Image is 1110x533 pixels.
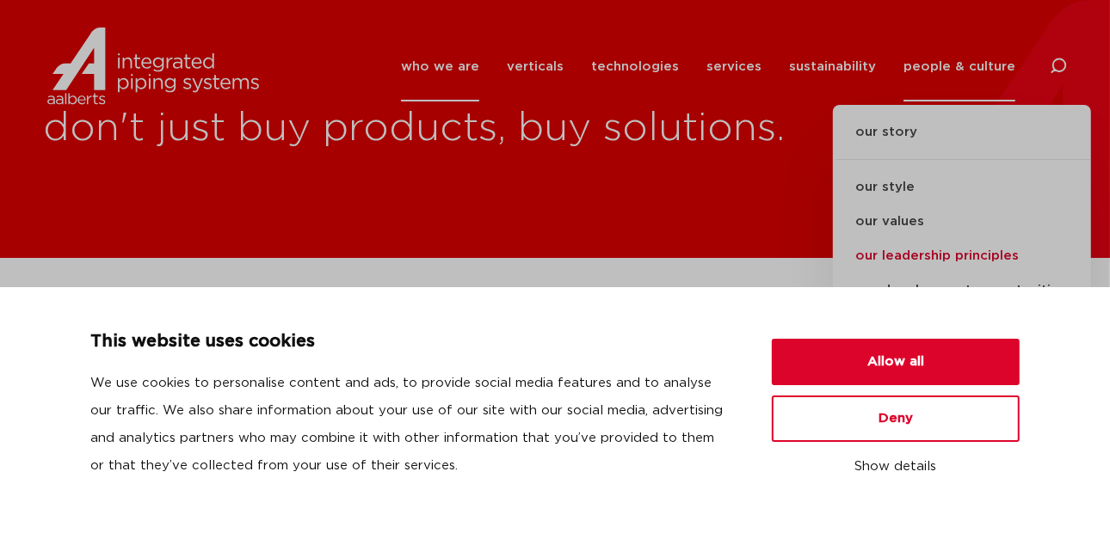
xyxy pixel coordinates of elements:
[401,32,1015,101] nav: Menu
[903,32,1015,101] a: people & culture
[833,205,1091,239] a: our values
[591,32,679,101] a: technologies
[772,339,1020,385] button: Allow all
[789,32,876,101] a: sustainability
[90,370,731,480] p: We use cookies to personalise content and ads, to provide social media features and to analyse ou...
[833,273,1091,308] a: our development opportunities
[833,122,1091,160] a: our story
[401,32,479,101] a: who we are
[833,239,1091,273] a: our leadership principles
[772,395,1020,442] button: Deny
[772,452,1020,481] button: Show details
[507,32,564,101] a: verticals
[43,101,1110,156] h1: don't just buy products, buy solutions.
[833,105,1091,495] ul: people & culture
[833,170,1091,205] a: our style
[706,32,762,101] a: services
[90,328,731,356] p: This website uses cookies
